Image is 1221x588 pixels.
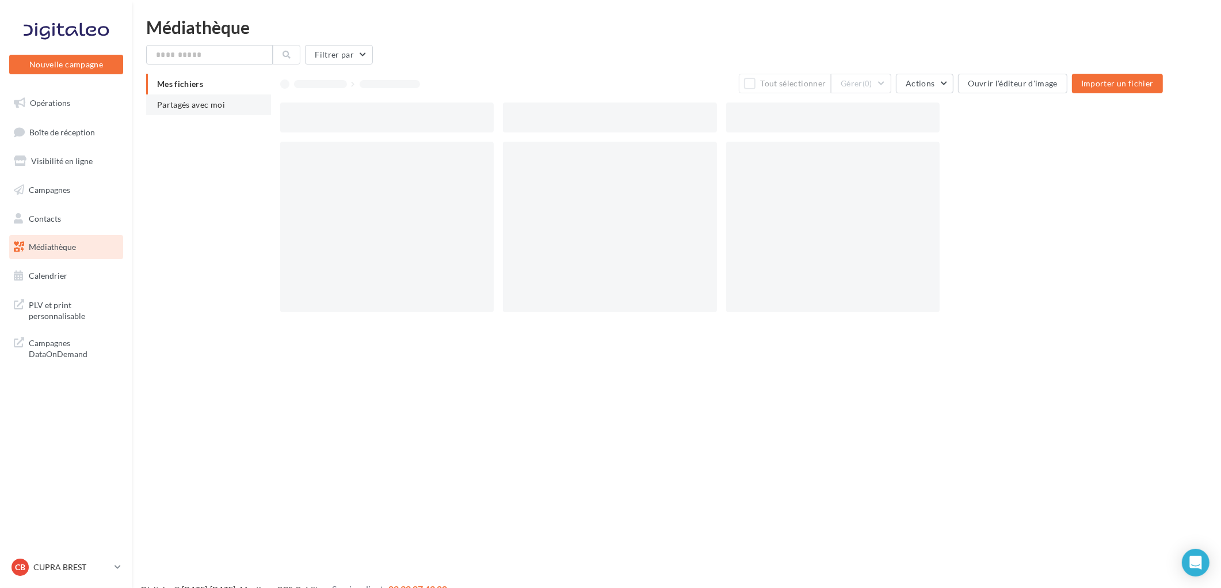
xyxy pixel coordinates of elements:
[29,127,95,136] span: Boîte de réception
[33,562,110,573] p: CUPRA BREST
[7,235,125,259] a: Médiathèque
[157,79,203,89] span: Mes fichiers
[896,74,953,93] button: Actions
[1072,74,1163,93] button: Importer un fichier
[29,213,61,223] span: Contacts
[15,562,25,573] span: CB
[29,185,70,195] span: Campagnes
[863,79,872,88] span: (0)
[1182,549,1209,576] div: Open Intercom Messenger
[305,45,373,65] button: Filtrer par
[7,149,125,173] a: Visibilité en ligne
[30,98,70,108] span: Opérations
[7,91,125,115] a: Opérations
[29,335,119,360] span: Campagnes DataOnDemand
[7,293,125,327] a: PLV et print personnalisable
[29,242,76,252] span: Médiathèque
[7,264,125,288] a: Calendrier
[958,74,1067,93] button: Ouvrir l'éditeur d'image
[29,271,67,280] span: Calendrier
[831,74,891,93] button: Gérer(0)
[29,297,119,322] span: PLV et print personnalisable
[1081,78,1154,88] span: Importer un fichier
[739,74,831,93] button: Tout sélectionner
[157,100,225,109] span: Partagés avec moi
[7,207,125,231] a: Contacts
[906,78,934,88] span: Actions
[7,120,125,145] a: Boîte de réception
[9,556,123,578] a: CB CUPRA BREST
[31,156,93,166] span: Visibilité en ligne
[7,178,125,202] a: Campagnes
[7,331,125,365] a: Campagnes DataOnDemand
[146,18,1207,36] div: Médiathèque
[9,55,123,74] button: Nouvelle campagne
